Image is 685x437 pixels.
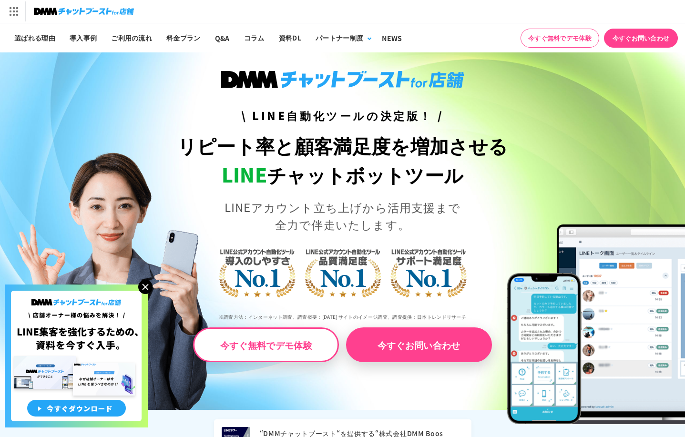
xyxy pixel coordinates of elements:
[1,1,25,21] img: サービス
[222,160,267,188] span: LINE
[237,23,272,52] a: コラム
[521,29,599,48] a: 今すぐ無料でデモ体験
[193,327,339,362] a: 今すぐ無料でデモ体験
[34,5,134,18] img: チャットブーストfor店舗
[346,327,492,362] a: 今すぐお問い合わせ
[316,33,363,43] div: パートナー制度
[62,23,104,52] a: 導入事例
[375,23,409,52] a: NEWS
[5,285,148,296] a: 店舗オーナー様の悩みを解決!LINE集客を狂化するための資料を今すぐ入手!
[104,23,159,52] a: ご利用の流れ
[272,23,308,52] a: 資料DL
[171,306,514,327] p: ※調査方法：インターネット調査、調査概要：[DATE] サイトのイメージ調査、調査提供：日本トレンドリサーチ
[171,107,514,124] h3: \ LINE自動化ツールの決定版！ /
[171,131,514,189] h1: リピート率と顧客満足度を増加させる チャットボットツール
[604,29,678,48] a: 今すぐお問い合わせ
[188,212,498,331] img: LINE公式アカウント自動化ツール導入のしやすさNo.1｜LINE公式アカウント自動化ツール品質満足度No.1｜LINE公式アカウント自動化ツールサポート満足度No.1
[208,23,237,52] a: Q&A
[5,285,148,427] img: 店舗オーナー様の悩みを解決!LINE集客を狂化するための資料を今すぐ入手!
[159,23,208,52] a: 料金プラン
[7,23,62,52] a: 選ばれる理由
[171,199,514,233] p: LINEアカウント立ち上げから活用支援まで 全力で伴走いたします。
